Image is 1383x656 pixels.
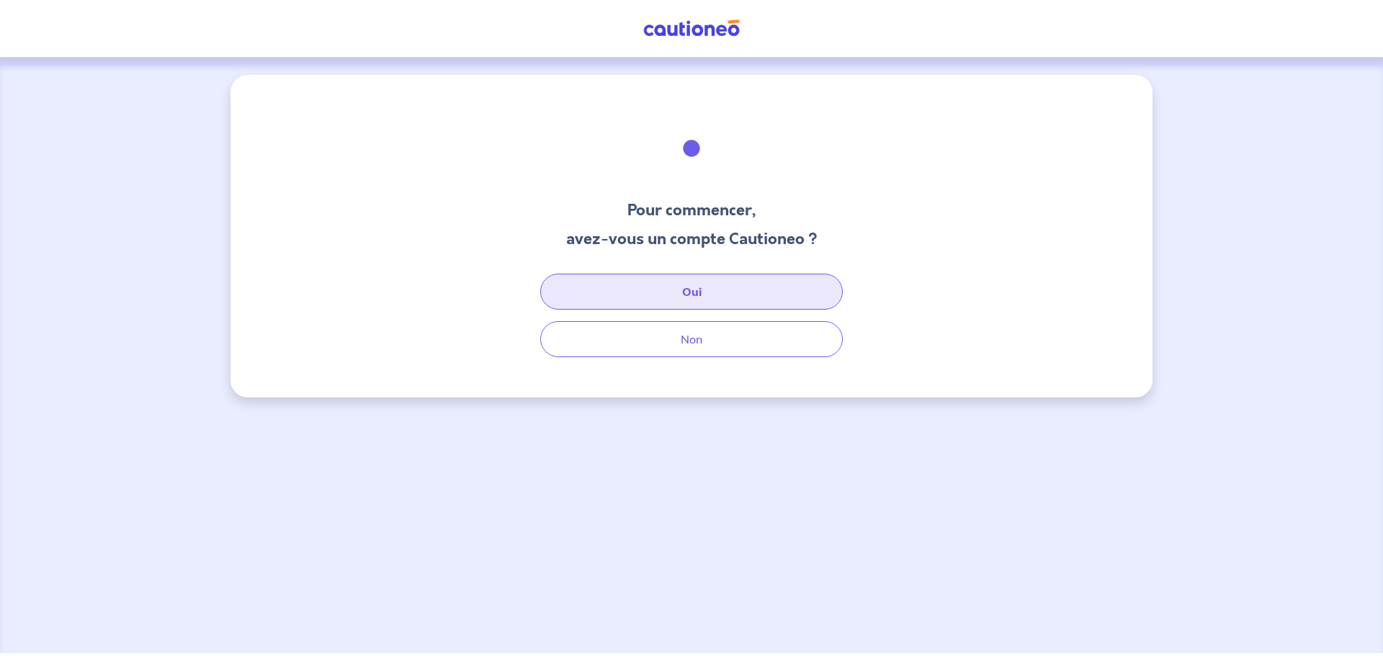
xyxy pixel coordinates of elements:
[566,228,818,251] h3: avez-vous un compte Cautioneo ?
[540,321,843,357] button: Non
[653,109,730,187] img: illu_welcome.svg
[540,274,843,310] button: Oui
[637,19,746,37] img: Cautioneo
[566,199,818,222] h3: Pour commencer,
